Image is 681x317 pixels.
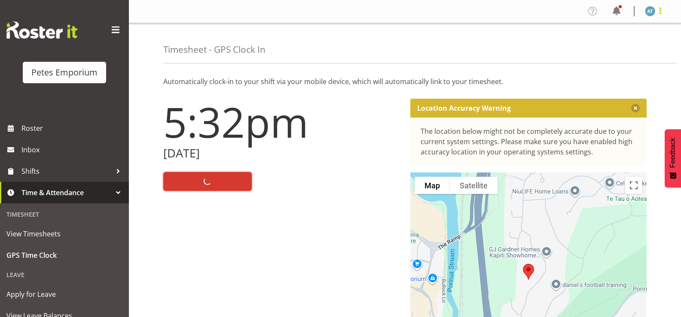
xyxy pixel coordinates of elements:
img: alex-micheal-taniwha5364.jpg [645,6,655,16]
button: Feedback - Show survey [665,129,681,187]
a: Apply for Leave [2,284,127,305]
span: Shifts [21,165,112,178]
div: The location below might not be completely accurate due to your current system settings. Please m... [421,126,637,157]
button: Toggle fullscreen view [625,177,642,194]
p: Location Accuracy Warning [417,104,511,112]
span: GPS Time Clock [6,249,122,262]
div: Petes Emporium [31,66,98,79]
h2: [DATE] [163,147,400,160]
div: Leave [2,266,127,284]
button: Close message [631,104,640,112]
span: Feedback [669,138,677,168]
h4: Timesheet - GPS Clock In [163,45,266,54]
h1: 5:32pm [163,99,400,145]
span: View Timesheets [6,227,122,240]
a: GPS Time Clock [2,245,127,266]
span: Apply for Leave [6,288,122,301]
button: Show street map [415,177,450,194]
span: Inbox [21,143,125,156]
button: Show satellite imagery [450,177,498,194]
div: Timesheet [2,205,127,223]
p: Automatically clock-in to your shift via your mobile device, which will automatically link to you... [163,76,647,87]
span: Time & Attendance [21,186,112,199]
a: View Timesheets [2,223,127,245]
img: Rosterit website logo [6,21,77,39]
span: Roster [21,122,125,135]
